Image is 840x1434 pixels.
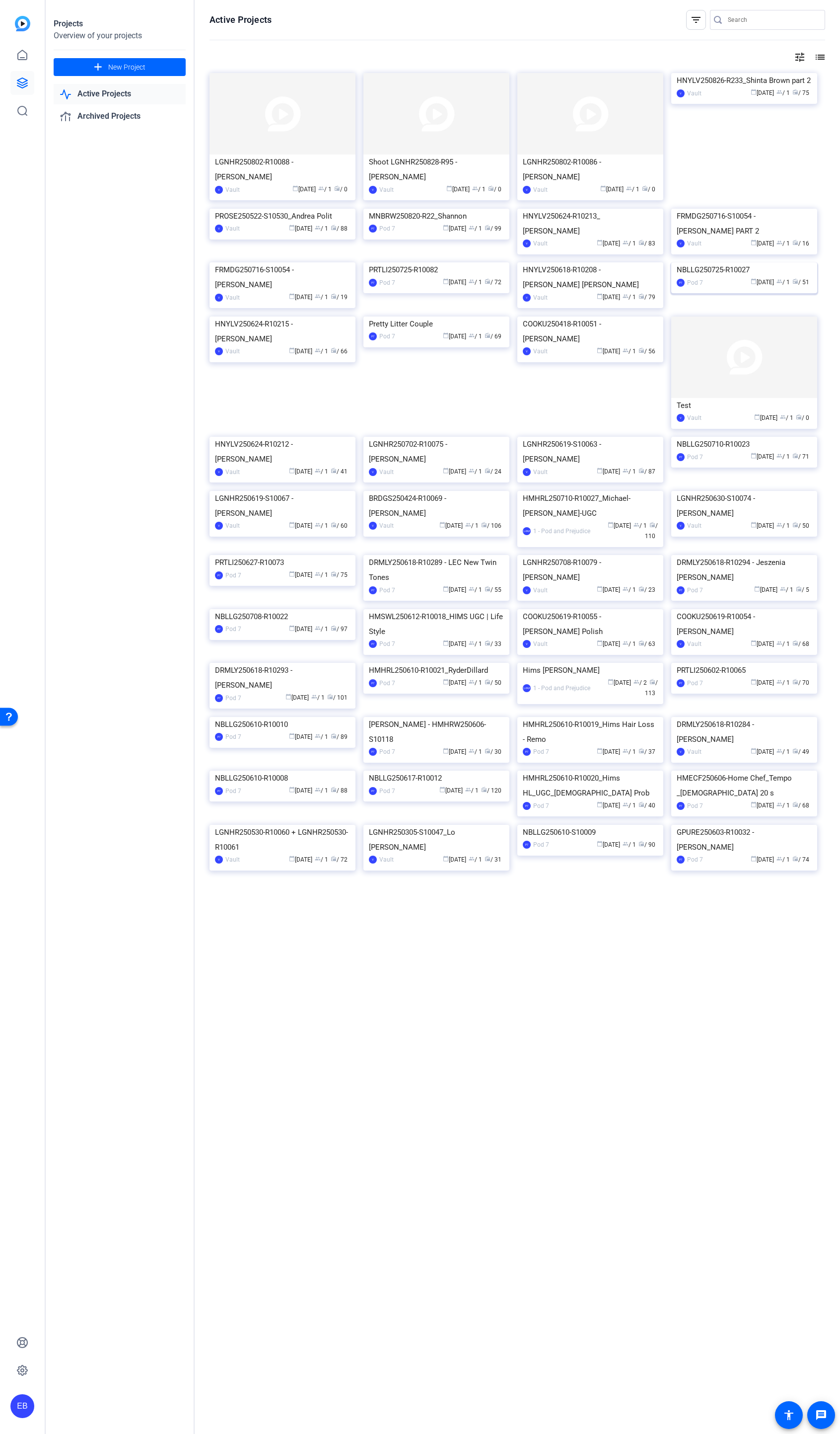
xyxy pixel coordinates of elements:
span: calendar_today [597,640,603,646]
div: PRTLI250627-R10073 [215,555,350,570]
span: radio [792,453,798,459]
span: [DATE] [292,186,316,193]
span: / 16 [792,240,809,247]
span: / 56 [638,348,655,355]
span: calendar_today [289,293,295,299]
div: V [369,186,377,194]
span: / 1 [469,640,482,647]
mat-icon: add [92,61,104,74]
div: HNYLV250624-R10212 - [PERSON_NAME] [215,437,350,467]
div: V [523,294,531,302]
span: / 1 [780,414,793,421]
div: Vault [533,239,548,248]
span: group [315,468,321,474]
span: group [623,347,629,353]
div: Overview of your projects [54,30,186,42]
div: Pod 7 [379,639,395,649]
div: LGNHR250702-R10075 - [PERSON_NAME] [369,437,504,467]
div: Vault [687,521,701,531]
span: / 19 [331,294,348,301]
span: group [623,239,629,245]
span: calendar_today [751,640,757,646]
div: P7 [369,586,377,594]
div: V [215,468,223,476]
span: calendar_today [289,625,295,631]
span: group [472,185,478,191]
div: Pod 7 [379,224,395,234]
span: group [776,239,782,245]
span: / 1 [472,186,486,193]
span: / 1 [465,522,479,529]
div: Vault [225,224,240,234]
div: Pod 7 [687,278,703,288]
span: / 24 [485,468,501,475]
span: / 1 [315,626,328,633]
span: / 51 [792,279,809,286]
div: NBLLG250725-R10027 [677,262,812,277]
span: / 1 [776,240,790,247]
span: calendar_today [289,347,295,353]
span: [DATE] [289,571,312,578]
div: Vault [687,639,701,649]
div: P7 [369,640,377,648]
span: group [623,468,629,474]
a: Archived Projects [54,106,186,127]
span: radio [792,239,798,245]
div: DRMLY250618-R10289 - LEC New Twin Tones [369,555,504,585]
span: / 5 [796,586,809,593]
div: V [523,347,531,355]
span: group [776,453,782,459]
div: V [215,225,223,233]
div: Vault [533,585,548,595]
div: V [523,640,531,648]
span: group [315,522,321,528]
span: / 1 [623,640,636,647]
span: calendar_today [289,225,295,231]
div: LGNHR250619-S10063 - [PERSON_NAME] [523,437,658,467]
div: Shoot LGNHR250828-R95 - [PERSON_NAME] [369,155,504,184]
span: calendar_today [289,468,295,474]
span: radio [792,522,798,528]
span: / 55 [485,586,501,593]
span: radio [796,414,802,420]
span: / 1 [469,279,482,286]
span: calendar_today [443,586,449,592]
span: / 88 [331,225,348,232]
div: Pod 7 [379,585,395,595]
span: calendar_today [292,185,298,191]
span: radio [331,293,337,299]
div: Vault [225,185,240,195]
span: [DATE] [754,414,777,421]
div: Pod 7 [225,570,241,580]
span: calendar_today [289,571,295,577]
div: P7 [215,571,223,579]
input: Search [728,14,817,26]
div: HNYLV250826-R233_Shinta Brown part 2 [677,73,812,88]
span: group [318,185,324,191]
span: calendar_today [600,185,606,191]
span: / 1 [315,348,328,355]
span: [DATE] [600,186,624,193]
span: group [469,586,475,592]
div: P7 [677,586,685,594]
span: / 1 [315,294,328,301]
span: radio [331,625,337,631]
span: / 1 [315,225,328,232]
div: V [677,522,685,530]
span: / 23 [638,586,655,593]
span: calendar_today [597,347,603,353]
span: calendar_today [439,522,445,528]
span: / 106 [481,522,501,529]
div: 1 - Pod and Prejudice [533,526,590,536]
div: Vault [687,413,701,423]
div: HMSWL250612-R10018_HIMS UGC | Life Style [369,609,504,639]
span: / 1 [469,468,482,475]
span: / 69 [485,333,501,340]
div: P7 [677,453,685,461]
span: [DATE] [751,240,774,247]
span: calendar_today [608,522,614,528]
span: group [633,522,639,528]
span: [DATE] [443,586,466,593]
span: / 1 [633,522,647,529]
span: group [780,414,786,420]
